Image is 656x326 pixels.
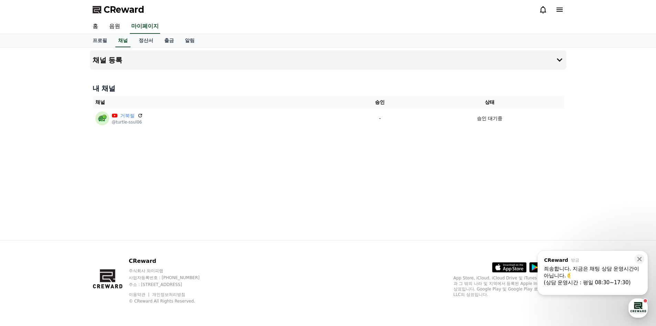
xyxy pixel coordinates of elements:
a: 음원 [104,19,126,34]
a: 알림 [179,34,200,47]
span: 메시지 번역 표시 [16,98,55,105]
a: 홈 [87,19,104,34]
th: 상태 [416,96,564,109]
th: 승인 [344,96,416,109]
a: 출금 [159,34,179,47]
p: @turtle-ssul06 [112,119,143,125]
a: 채널 [115,34,131,47]
a: CReward [93,4,144,15]
span: CReward [104,4,144,15]
button: 한국어 [104,83,128,91]
span: 설정 [7,8,22,17]
span: 설정 [106,229,115,235]
a: 프로필 [87,34,113,47]
span: 상담 환경 [6,72,26,78]
span: 대화 [63,229,71,235]
span: 언어 [16,84,26,91]
a: 홈 [2,219,45,236]
p: 주식회사 와이피랩 [129,268,213,274]
span: 이메일 수신거부 [16,157,53,164]
a: 정산서 [133,34,159,47]
button: 채널 등록 [90,50,566,70]
h4: 내 채널 [93,83,564,93]
p: 사업자등록번호 : [PHONE_NUMBER] [129,275,213,280]
p: © CReward All Rights Reserved. [129,298,213,304]
p: 주소 : [STREET_ADDRESS] [129,282,213,287]
a: 대화 [45,219,89,236]
span: 문자 수신거부 [16,143,48,150]
footer: v 16.0.2 [107,168,134,181]
span: 한국어 [104,84,120,91]
a: 이용약관 [129,292,150,297]
span: [EMAIL_ADDRESS][DOMAIN_NAME] [28,51,106,57]
span: 홈 [22,229,26,235]
a: 개인정보처리방침 [152,292,185,297]
th: 채널 [93,96,344,109]
p: 승인 대기중 [477,115,502,122]
span: 광고 수신 설정 [6,131,36,137]
a: 마이페이지 [130,19,160,34]
h4: 채널 등록 [93,56,123,64]
p: - [347,115,413,122]
a: 거북썰 [120,112,135,119]
p: CReward [129,257,213,265]
span: [DEMOGRAPHIC_DATA] [16,111,74,118]
p: App Store, iCloud, iCloud Drive 및 iTunes Store는 미국과 그 밖의 나라 및 지역에서 등록된 Apple Inc.의 서비스 상표입니다. Goo... [454,275,564,297]
a: 설정 [89,219,132,236]
img: 거북썰 [95,111,109,125]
